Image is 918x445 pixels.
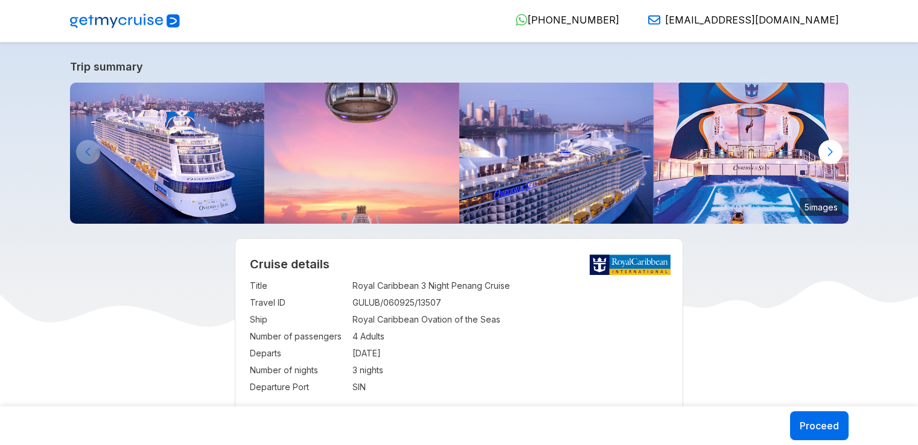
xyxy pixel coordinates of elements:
[250,345,346,362] td: Departs
[250,362,346,379] td: Number of nights
[352,311,668,328] td: Royal Caribbean Ovation of the Seas
[459,83,654,224] img: ovation-of-the-seas-departing-from-sydney.jpg
[346,379,352,396] td: :
[250,277,346,294] td: Title
[352,345,668,362] td: [DATE]
[346,294,352,311] td: :
[528,14,619,26] span: [PHONE_NUMBER]
[800,198,843,216] small: 5 images
[665,14,839,26] span: [EMAIL_ADDRESS][DOMAIN_NAME]
[648,14,660,26] img: Email
[346,345,352,362] td: :
[250,379,346,396] td: Departure Port
[654,83,849,224] img: ovation-of-the-seas-flowrider-sunset.jpg
[346,328,352,345] td: :
[639,14,839,26] a: [EMAIL_ADDRESS][DOMAIN_NAME]
[346,311,352,328] td: :
[70,60,849,73] a: Trip summary
[346,362,352,379] td: :
[250,311,346,328] td: Ship
[250,294,346,311] td: Travel ID
[352,362,668,379] td: 3 nights
[506,14,619,26] a: [PHONE_NUMBER]
[264,83,459,224] img: north-star-sunset-ovation-of-the-seas.jpg
[352,294,668,311] td: GULUB/060925/13507
[515,14,528,26] img: WhatsApp
[352,277,668,294] td: Royal Caribbean 3 Night Penang Cruise
[352,328,668,345] td: 4 Adults
[790,411,849,440] button: Proceed
[250,257,668,271] h2: Cruise details
[346,277,352,294] td: :
[250,328,346,345] td: Number of passengers
[352,379,668,396] td: SIN
[70,83,265,224] img: ovation-exterior-back-aerial-sunset-port-ship.jpg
